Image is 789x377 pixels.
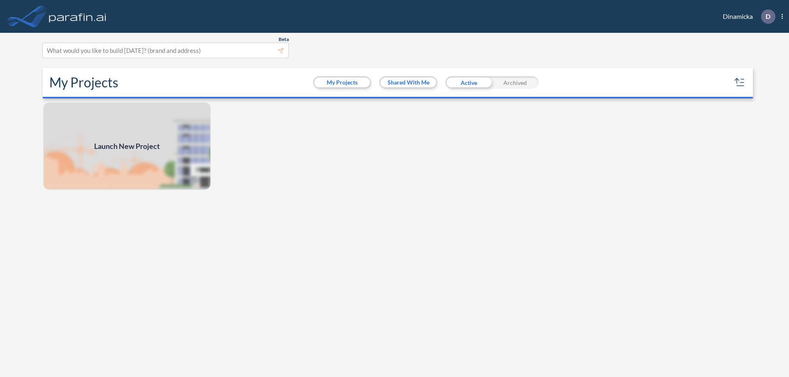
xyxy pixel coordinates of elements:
[279,36,289,43] span: Beta
[492,76,538,89] div: Archived
[766,13,771,20] p: D
[381,78,436,87] button: Shared With Me
[445,76,492,89] div: Active
[49,75,118,90] h2: My Projects
[711,9,783,24] div: Dinamicka
[47,8,108,25] img: logo
[43,102,211,190] a: Launch New Project
[94,141,160,152] span: Launch New Project
[43,102,211,190] img: add
[733,76,746,89] button: sort
[314,78,370,87] button: My Projects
